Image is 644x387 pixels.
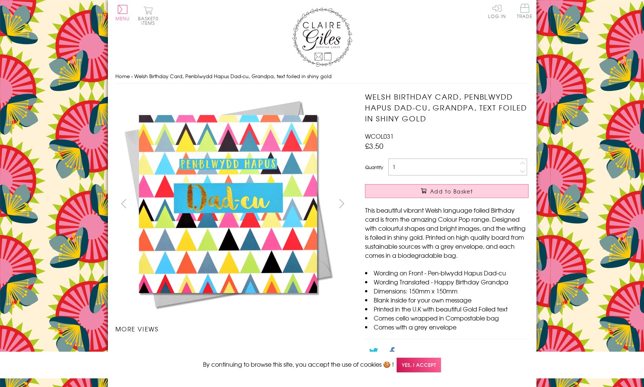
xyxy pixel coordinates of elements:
[517,4,533,18] span: Trade
[262,350,262,350] img: Welsh Birthday Card, Penblwydd Hapus Dad-cu, Grandpa, text foiled in shiny gold
[131,73,133,80] span: ›
[350,91,576,317] img: Welsh Birthday Card, Penblwydd Hapus Dad-cu, Grandpa, text foiled in shiny gold
[115,91,341,317] img: Welsh Birthday Card, Penblwydd Hapus Dad-cu, Grandpa, text foiled in shiny gold
[365,322,529,331] li: Comes with a grey envelope
[115,73,130,80] a: Home
[365,268,529,277] li: Wording on Front - Pen-blwydd Hapus Dad-cu
[115,15,130,22] span: Menu
[365,132,394,141] span: WCOL031
[115,5,130,21] button: Menu
[365,206,529,260] p: This beautiful vibrant Welsh language foiled Birthday card is from the amazing Colour Pop range. ...
[134,73,332,80] span: Welsh Birthday Card, Penblwydd Hapus Dad-cu, Grandpa, text foiled in shiny gold
[138,6,159,25] button: Basket0 items
[365,313,529,322] li: Comes cello wrapped in Compostable bag
[430,187,473,195] span: Add to Basket
[365,184,529,198] button: Add to Basket
[365,164,383,171] label: Quantity
[397,358,441,372] span: Yes, I accept
[115,324,350,333] h3: More views
[174,341,233,357] li: Carousel Page 2
[144,350,145,350] img: Welsh Birthday Card, Penblwydd Hapus Dad-cu, Grandpa, text foiled in shiny gold
[292,8,352,67] img: Claire Giles Greetings Cards
[365,91,529,124] h1: Welsh Birthday Card, Penblwydd Hapus Dad-cu, Grandpa, text foiled in shiny gold
[115,341,174,357] li: Carousel Page 1 (Current Slide)
[365,295,529,304] li: Blank inside for your own message
[203,350,203,350] img: Welsh Birthday Card, Penblwydd Hapus Dad-cu, Grandpa, text foiled in shiny gold
[365,141,383,151] span: £3.50
[115,195,132,212] button: prev
[141,15,159,26] span: 0 items
[365,304,529,313] li: Printed in the U.K with beautiful Gold Foiled text
[333,195,350,212] button: next
[115,341,350,374] ul: Carousel Pagination
[291,341,350,357] li: Carousel Page 4
[233,341,291,357] li: Carousel Page 3
[365,286,529,295] li: Dimensions: 150mm x 150mm
[115,69,529,84] nav: breadcrumbs
[517,4,533,20] a: Trade
[488,4,506,18] a: Log In
[365,277,529,286] li: Wording Translated - Happy Birthday Grandpa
